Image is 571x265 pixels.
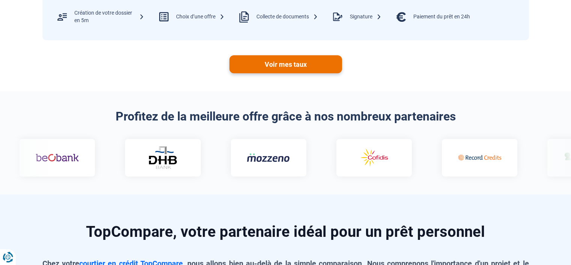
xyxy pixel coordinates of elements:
[413,13,470,21] div: Paiement du prêt en 24h
[256,13,318,21] div: Collecte de documents
[42,109,529,123] h2: Profitez de la meilleure offre grâce à nos nombreux partenaires
[348,147,391,169] img: Cofidis
[176,13,224,21] div: Choix d’une offre
[229,55,342,73] a: Voir mes taux
[42,224,529,239] h2: TopCompare, votre partenaire idéal pour un prêt personnel
[74,9,144,24] div: Création de votre dossier en 5m
[32,147,75,169] img: Beobank
[243,153,286,162] img: Mozzeno
[454,147,497,169] img: Record credits
[143,146,173,169] img: DHB Bank
[350,13,381,21] div: Signature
